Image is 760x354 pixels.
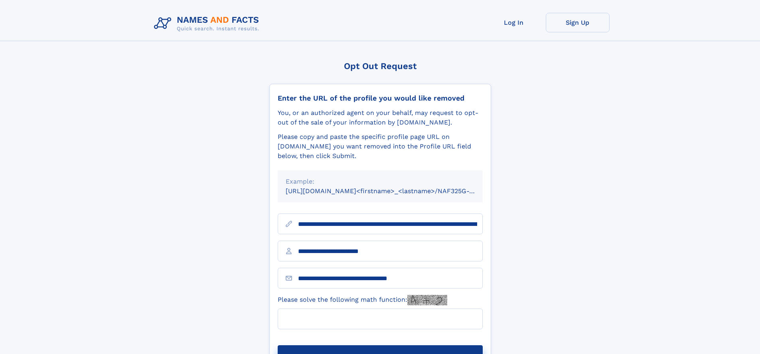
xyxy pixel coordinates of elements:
img: Logo Names and Facts [151,13,266,34]
a: Sign Up [546,13,610,32]
div: Enter the URL of the profile you would like removed [278,94,483,103]
div: Example: [286,177,475,186]
div: Please copy and paste the specific profile page URL on [DOMAIN_NAME] you want removed into the Pr... [278,132,483,161]
small: [URL][DOMAIN_NAME]<firstname>_<lastname>/NAF325G-xxxxxxxx [286,187,498,195]
div: Opt Out Request [269,61,491,71]
label: Please solve the following math function: [278,295,447,305]
div: You, or an authorized agent on your behalf, may request to opt-out of the sale of your informatio... [278,108,483,127]
a: Log In [482,13,546,32]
